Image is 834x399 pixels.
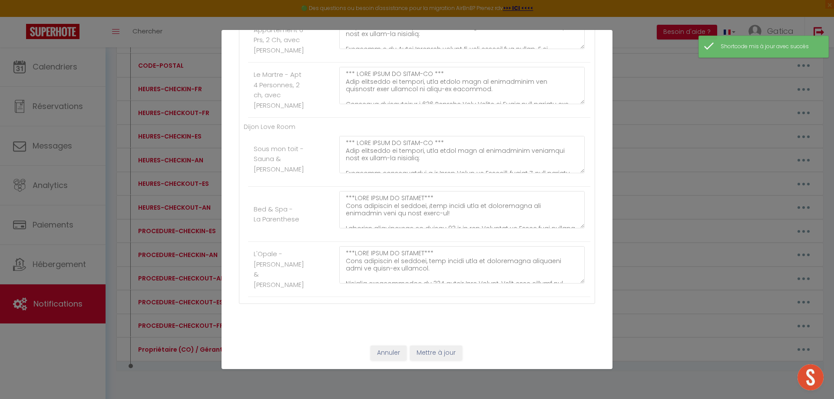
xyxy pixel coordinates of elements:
[254,249,304,290] label: L'Opale - [PERSON_NAME] & [PERSON_NAME]
[244,122,295,132] label: Dijon Love Room
[254,204,299,224] label: Bed & Spa - La Parenthese
[254,144,304,175] label: Sous mon toit - Sauna & [PERSON_NAME]
[371,346,407,360] button: Annuler
[254,69,304,110] label: Le Martre - Apt 4 Personnes, 2 ch, avec [PERSON_NAME]
[410,346,462,360] button: Mettre à jour
[798,364,824,390] div: Ouvrir le chat
[721,43,820,51] div: Shortcode mis à jour avec succès
[254,14,304,55] label: Évasion - Appartement 6 Prs, 2 Ch, avec [PERSON_NAME]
